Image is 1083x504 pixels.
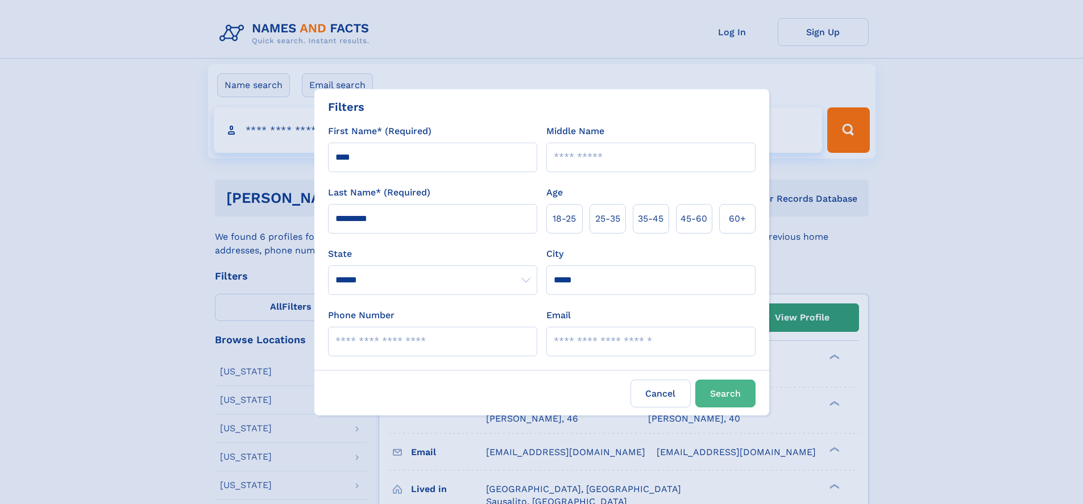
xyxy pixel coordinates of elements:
span: 25‑35 [595,212,620,226]
span: 60+ [729,212,746,226]
label: Age [546,186,563,199]
label: State [328,247,537,261]
button: Search [695,380,756,407]
label: Last Name* (Required) [328,186,430,199]
label: Email [546,309,571,322]
span: 18‑25 [553,212,576,226]
label: Middle Name [546,124,604,138]
label: City [546,247,563,261]
span: 45‑60 [680,212,707,226]
label: Phone Number [328,309,395,322]
div: Filters [328,98,364,115]
label: Cancel [630,380,691,407]
label: First Name* (Required) [328,124,431,138]
span: 35‑45 [638,212,663,226]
